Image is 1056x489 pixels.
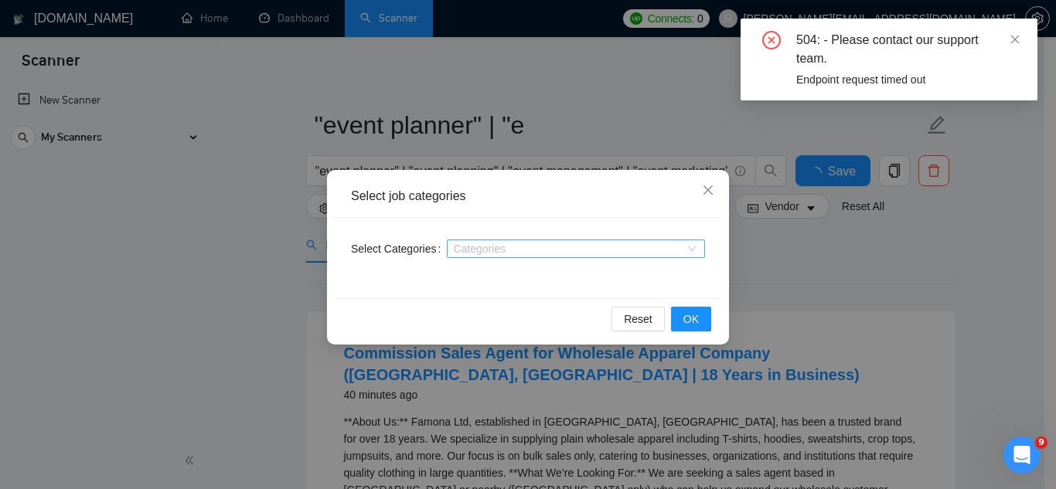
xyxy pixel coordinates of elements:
iframe: Intercom live chat [1003,436,1041,474]
span: close [1010,34,1020,45]
button: Close [687,170,729,212]
div: Endpoint request timed out [796,71,1019,88]
span: close-circle [762,31,781,49]
span: 9 [1035,436,1047,449]
span: close [702,184,714,196]
div: Select job categories [351,188,705,205]
span: OK [683,311,699,328]
div: 504: - Please contact our support team. [796,31,1019,68]
span: Reset [624,311,652,328]
label: Select Categories [351,236,447,261]
button: OK [671,307,711,331]
button: Reset [611,307,665,331]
